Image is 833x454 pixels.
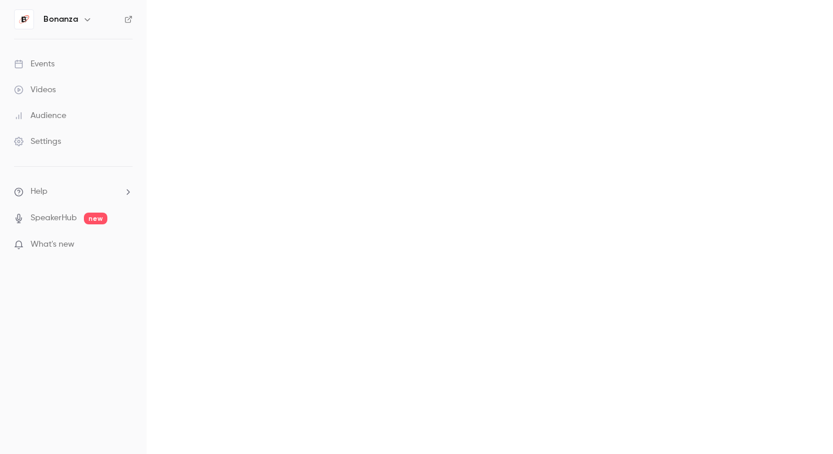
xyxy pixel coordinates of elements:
[43,14,78,25] h6: Bonanza
[31,212,77,224] a: SpeakerHub
[15,10,33,29] img: Bonanza
[14,136,61,147] div: Settings
[14,84,56,96] div: Videos
[14,110,66,122] div: Audience
[84,213,107,224] span: new
[31,186,48,198] span: Help
[14,58,55,70] div: Events
[14,186,133,198] li: help-dropdown-opener
[31,238,75,251] span: What's new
